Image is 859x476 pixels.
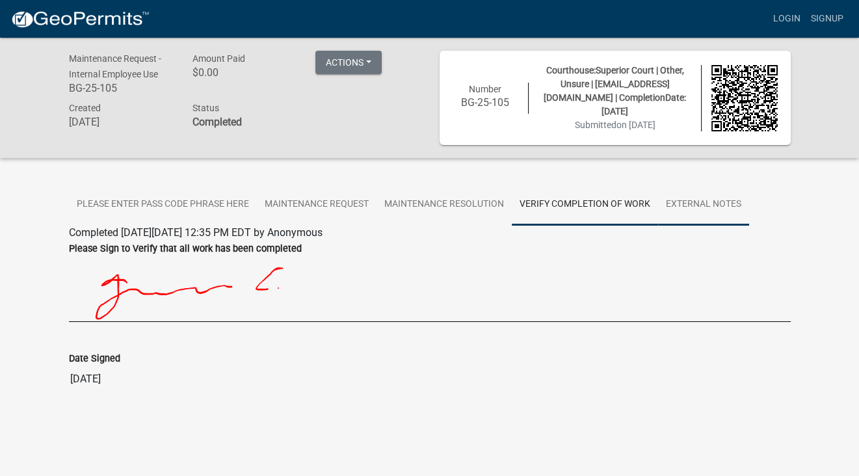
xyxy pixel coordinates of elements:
[69,116,173,128] h6: [DATE]
[453,96,519,109] h6: BG-25-105
[192,103,218,113] span: Status
[69,184,257,226] a: Please Enter Pass Code Phrase Here
[69,103,101,113] span: Created
[806,7,849,31] a: Signup
[69,245,302,254] label: Please Sign to Verify that all work has been completed
[575,120,655,130] span: Submitted on [DATE]
[69,226,323,239] span: Completed [DATE][DATE] 12:35 PM EDT by Anonymous
[192,116,241,128] strong: Completed
[512,184,658,226] a: Verify Completion of work
[469,84,501,94] span: Number
[192,53,244,64] span: Amount Paid
[69,82,173,94] h6: BG-25-105
[315,51,382,74] button: Actions
[257,184,377,226] a: Maintenance Request
[544,65,686,116] span: Courthouse:Superior Court | Other, Unsure | [EMAIL_ADDRESS][DOMAIN_NAME] | CompletionDate: [DATE]
[377,184,512,226] a: Maintenance Resolution
[69,354,120,364] label: Date Signed
[711,65,778,131] img: QR code
[768,7,806,31] a: Login
[69,256,743,321] img: RSDt4wAAAAZJREFUAwC7P7h9UY4paQAAAABJRU5ErkJggg==
[192,66,296,79] h6: $0.00
[69,53,161,79] span: Maintenance Request - Internal Employee Use
[658,184,749,226] a: External Notes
